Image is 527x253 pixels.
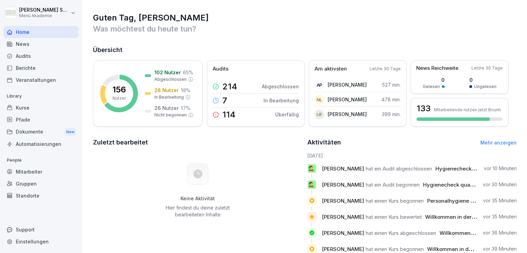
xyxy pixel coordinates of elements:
h2: Zuletzt bearbeitet [93,138,303,147]
p: vor 39 Minuten [483,245,517,252]
span: hat ein Audit abgeschlossen [366,165,432,172]
a: News [3,38,78,50]
p: [PERSON_NAME] [328,111,367,118]
p: 527 min. [382,81,401,88]
span: [PERSON_NAME] [322,230,364,236]
p: Mitarbeitende nutzen jetzt Bounti [434,107,501,112]
p: Letzte 30 Tage [471,65,503,71]
p: vor 10 Minuten [484,165,517,172]
p: vor 35 Minuten [483,197,517,204]
p: 28 Nutzer [154,87,179,94]
p: 26 Nutzer [154,104,179,112]
p: People [3,155,78,166]
p: Was möchtest du heute tun? [93,23,517,34]
h5: Keine Aktivität [163,195,232,202]
span: [PERSON_NAME] [322,198,364,204]
p: Gelesen [423,84,440,90]
a: Pfade [3,114,78,126]
a: Berichte [3,62,78,74]
span: [PERSON_NAME] [322,181,364,188]
div: AP [315,80,324,90]
p: 0 [423,76,445,84]
p: vor 30 Minuten [483,181,517,188]
p: 17 % [181,104,190,112]
span: Personalhygiene & Infektionsschutz [427,198,516,204]
a: Mehr anzeigen [480,140,517,146]
p: 0 [469,76,496,84]
p: News Reichweite [416,64,458,72]
p: 65 % [183,69,193,76]
h1: Guten Tag, [PERSON_NAME] [93,12,517,23]
a: Audits [3,50,78,62]
p: [PERSON_NAME] [328,96,367,103]
p: 156 [113,86,126,94]
p: 18 % [181,87,190,94]
span: [PERSON_NAME] [322,246,364,252]
span: [PERSON_NAME] [322,214,364,220]
h2: Übersicht [93,45,517,55]
span: hat ein Audit begonnen [366,181,420,188]
a: Standorte [3,190,78,202]
p: Am aktivsten [315,65,347,73]
h2: Aktivitäten [307,138,341,147]
div: Dokumente [3,126,78,138]
p: Hier findest du deine zuletzt bearbeiteten Inhalte [163,204,232,218]
div: NL [315,95,324,104]
a: Veranstaltungen [3,74,78,86]
span: hat einen Kurs bewertet [366,214,422,220]
a: Kurse [3,102,78,114]
p: 478 min. [382,96,401,103]
a: Gruppen [3,178,78,190]
p: [PERSON_NAME] [328,81,367,88]
span: hat einen Kurs begonnen [366,198,424,204]
div: UF [315,110,324,119]
p: Überfällig [275,111,299,118]
p: In Bearbeitung [154,94,184,100]
a: Automatisierungen [3,138,78,150]
p: Nicht begonnen [154,112,187,118]
span: hat einen Kurs abgeschlossen [366,230,436,236]
p: 🕵️ [308,164,315,173]
p: [PERSON_NAME] Schepers [19,7,69,13]
a: Home [3,26,78,38]
p: 399 min. [382,111,401,118]
span: hat einen Kurs begonnen [366,246,424,252]
p: 214 [222,83,237,91]
a: Einstellungen [3,236,78,248]
p: Letzte 30 Tage [370,66,401,72]
p: 114 [222,111,235,119]
div: New [65,128,76,136]
p: Ungelesen [474,84,496,90]
div: Support [3,224,78,236]
p: Abgeschlossen [262,83,299,90]
a: Mitarbeiter [3,166,78,178]
p: In Bearbeitung [263,97,299,104]
h6: [DATE] [307,152,517,159]
p: vor 36 Minuten [483,229,517,236]
p: Library [3,91,78,102]
p: 102 Nutzer [154,69,181,76]
p: 🕵️ [308,180,315,189]
span: [PERSON_NAME] [322,165,364,172]
p: Menü Akademie [19,13,69,18]
a: DokumenteNew [3,126,78,138]
p: Nutzer [113,95,126,101]
p: vor 35 Minuten [483,213,517,220]
p: Abgeschlossen [154,76,187,83]
h3: 133 [417,103,431,114]
p: Audits [213,65,229,73]
p: 7 [222,97,227,105]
